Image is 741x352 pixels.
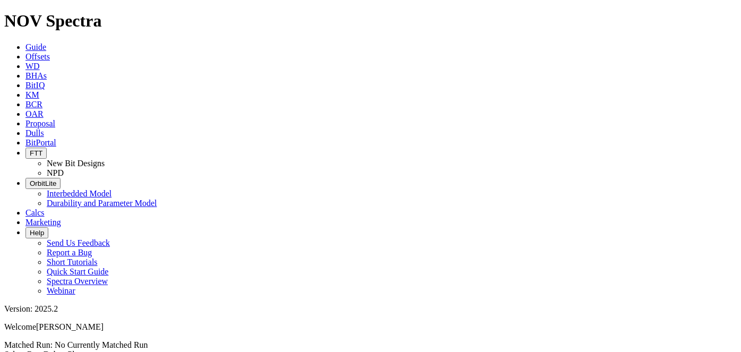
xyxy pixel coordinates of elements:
[47,267,108,276] a: Quick Start Guide
[25,100,42,109] a: BCR
[4,11,737,31] h1: NOV Spectra
[25,71,47,80] a: BHAs
[47,238,110,247] a: Send Us Feedback
[25,138,56,147] a: BitPortal
[47,286,75,295] a: Webinar
[25,62,40,71] a: WD
[47,277,108,286] a: Spectra Overview
[30,229,44,237] span: Help
[47,248,92,257] a: Report a Bug
[25,119,55,128] a: Proposal
[25,128,44,138] a: Dulls
[25,218,61,227] a: Marketing
[4,304,737,314] div: Version: 2025.2
[47,189,111,198] a: Interbedded Model
[30,179,56,187] span: OrbitLite
[25,109,44,118] a: OAR
[25,178,61,189] button: OrbitLite
[25,81,45,90] a: BitIQ
[47,159,105,168] a: New Bit Designs
[25,208,45,217] a: Calcs
[25,148,47,159] button: FTT
[36,322,104,331] span: [PERSON_NAME]
[25,227,48,238] button: Help
[4,340,53,349] span: Matched Run:
[25,52,50,61] a: Offsets
[30,149,42,157] span: FTT
[47,257,98,267] a: Short Tutorials
[55,340,148,349] span: No Currently Matched Run
[4,322,737,332] p: Welcome
[47,199,157,208] a: Durability and Parameter Model
[47,168,64,177] a: NPD
[25,42,46,51] a: Guide
[25,90,39,99] a: KM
